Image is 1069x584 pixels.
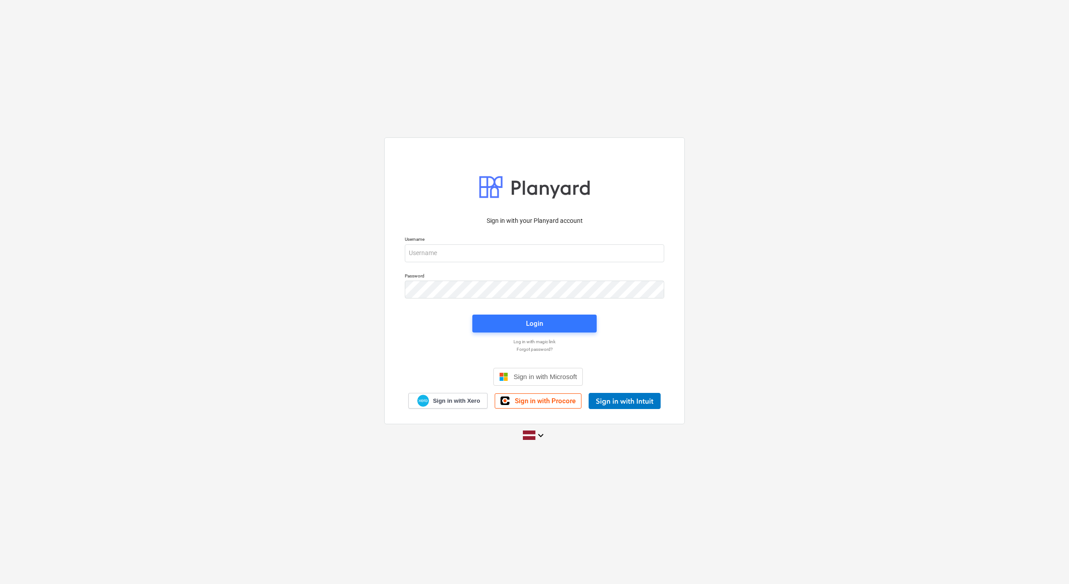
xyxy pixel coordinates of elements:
a: Forgot password? [400,346,669,352]
p: Sign in with your Planyard account [405,216,664,226]
a: Log in with magic link [400,339,669,345]
p: Username [405,236,664,244]
button: Login [472,315,597,332]
span: Sign in with Microsoft [513,373,577,380]
input: Username [405,244,664,262]
img: Microsoft logo [499,372,508,381]
div: Login [526,318,543,329]
a: Sign in with Procore [495,393,581,409]
span: Sign in with Procore [515,397,576,405]
a: Sign in with Xero [408,393,488,409]
span: Sign in with Xero [433,397,480,405]
p: Password [405,273,664,281]
i: keyboard_arrow_down [535,430,546,441]
img: Xero logo [417,395,429,407]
